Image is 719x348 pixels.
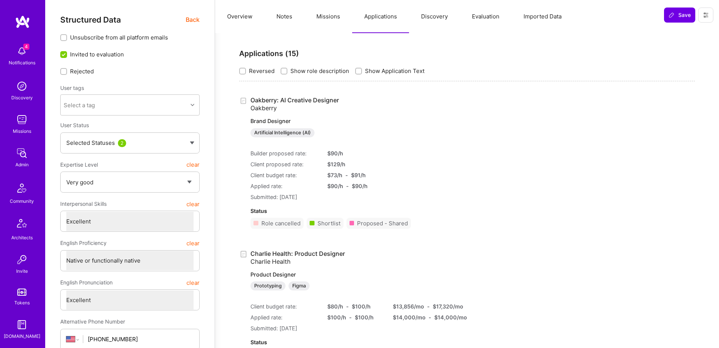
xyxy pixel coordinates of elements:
[427,302,430,310] div: -
[250,281,285,290] div: Prototyping
[14,252,29,267] img: Invite
[250,128,314,137] div: Artificial Intelligence (AI)
[327,171,342,179] div: $ 73 /h
[664,8,695,23] button: Save
[60,84,84,91] label: User tags
[393,302,424,310] div: $ 13,856 /mo
[250,324,449,332] div: Submitted: [DATE]
[346,302,349,310] div: -
[17,289,26,296] img: tokens
[9,59,35,67] div: Notifications
[4,332,40,340] div: [DOMAIN_NAME]
[327,149,384,157] div: $ 90 /h
[14,112,29,127] img: teamwork
[250,313,318,321] div: Applied rate:
[60,15,121,24] span: Structured Data
[250,149,318,157] div: Builder proposed rate:
[66,139,115,146] span: Selected Statuses
[345,171,348,179] div: -
[433,302,463,310] div: $ 17,320 /mo
[14,79,29,94] img: discovery
[23,44,29,50] span: 4
[250,171,318,179] div: Client budget rate:
[327,302,343,310] div: $ 80 /h
[15,161,29,169] div: Admin
[186,236,200,250] button: clear
[239,96,250,105] div: Created
[186,197,200,211] button: clear
[64,101,95,109] div: Select a tag
[429,313,431,321] div: -
[357,219,408,227] div: Proposed - Shared
[365,67,424,75] span: Show Application Text
[15,15,30,29] img: logo
[669,11,691,19] span: Save
[250,338,449,346] div: Status
[60,318,125,325] span: Alternative Phone Number
[186,158,200,172] button: clear
[318,219,340,227] div: Shortlist
[352,302,371,310] div: $ 100 /h
[70,67,94,75] span: Rejected
[250,104,277,112] span: Oakberry
[70,50,124,58] span: Invited to evaluation
[250,302,318,310] div: Client budget rate:
[393,313,426,321] div: $ 14,000 /mo
[250,117,449,125] p: Brand Designer
[250,207,449,215] div: Status
[13,216,31,234] img: Architects
[250,271,449,278] p: Product Designer
[250,96,449,137] a: Oakberry: AI Creative DesignerOakberryBrand DesignerArtificial Intelligence (AI)
[186,15,200,24] span: Back
[250,160,318,168] div: Client proposed rate:
[239,49,299,58] strong: Applications ( 15 )
[351,171,366,179] div: $ 91 /h
[190,141,194,144] img: caret
[352,182,368,190] div: $ 90 /h
[13,127,31,135] div: Missions
[13,179,31,197] img: Community
[289,281,310,290] div: Figma
[60,197,107,211] span: Interpersonal Skills
[250,258,290,265] span: Charlie Health
[16,267,28,275] div: Invite
[250,250,449,291] a: Charlie Health: Product DesignerCharlie HealthProduct DesignerPrototypingFigma
[327,313,346,321] div: $ 100 /h
[239,250,248,258] i: icon Application
[11,234,33,242] div: Architects
[14,44,29,59] img: bell
[327,160,384,168] div: $ 129 /h
[10,197,34,205] div: Community
[70,33,168,41] span: Unsubscribe from all platform emails
[250,182,318,190] div: Applied rate:
[249,67,275,75] span: Reversed
[60,236,107,250] span: English Proficiency
[346,182,349,190] div: -
[261,219,301,227] div: Role cancelled
[14,146,29,161] img: admin teamwork
[186,276,200,289] button: clear
[290,67,349,75] span: Show role description
[14,299,30,307] div: Tokens
[355,313,374,321] div: $ 100 /h
[60,276,113,289] span: English Pronunciation
[250,193,449,201] div: Submitted: [DATE]
[239,250,250,258] div: Created
[239,97,248,105] i: icon Application
[434,313,467,321] div: $ 14,000 /mo
[60,158,98,172] span: Expertise Level
[191,103,194,107] i: icon Chevron
[14,317,29,332] img: guide book
[60,122,89,128] span: User Status
[349,313,352,321] div: -
[327,182,343,190] div: $ 90 /h
[118,139,126,147] div: 2
[11,94,33,102] div: Discovery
